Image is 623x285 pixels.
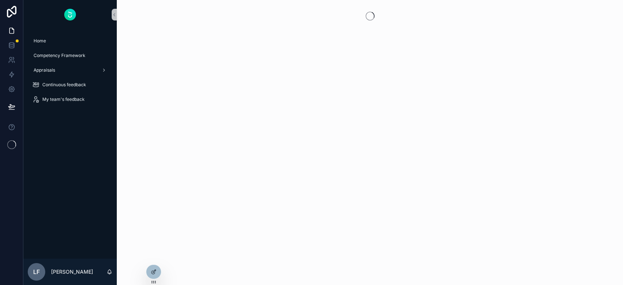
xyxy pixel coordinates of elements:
[23,29,117,115] div: scrollable content
[33,267,40,276] span: LF
[34,53,85,58] span: Competency Framework
[28,93,112,106] a: My team's feedback
[28,49,112,62] a: Competency Framework
[42,96,85,102] span: My team's feedback
[28,64,112,77] a: Appraisals
[34,67,55,73] span: Appraisals
[34,38,46,44] span: Home
[28,78,112,91] a: Continuous feedback
[64,9,76,20] img: App logo
[42,82,86,88] span: Continuous feedback
[51,268,93,275] p: [PERSON_NAME]
[28,34,112,47] a: Home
